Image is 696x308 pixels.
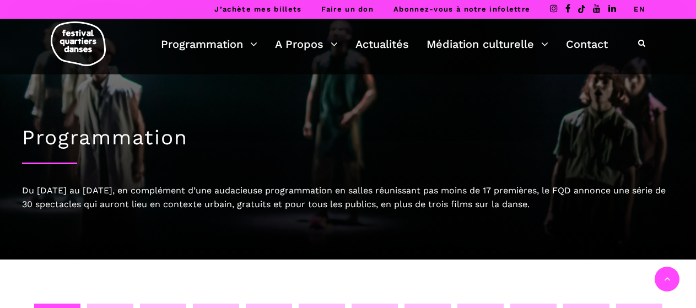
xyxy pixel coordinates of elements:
a: J’achète mes billets [214,5,301,13]
a: Programmation [161,35,257,53]
a: A Propos [275,35,338,53]
a: Faire un don [321,5,374,13]
h1: Programmation [22,126,674,150]
div: Du [DATE] au [DATE], en complément d’une audacieuse programmation en salles réunissant pas moins ... [22,183,674,212]
a: EN [634,5,645,13]
a: Actualités [355,35,409,53]
a: Contact [566,35,608,53]
a: Abonnez-vous à notre infolettre [393,5,530,13]
a: Médiation culturelle [427,35,548,53]
img: logo-fqd-med [51,21,106,66]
